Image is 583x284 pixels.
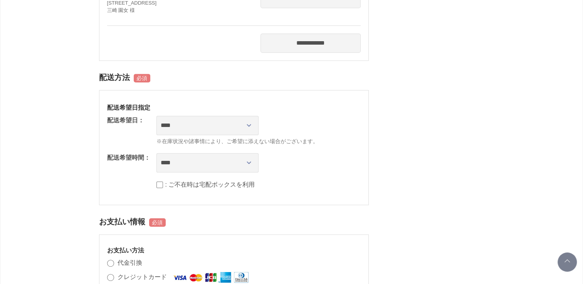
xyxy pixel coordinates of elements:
[99,213,369,231] h2: お支払い情報
[107,116,144,125] dt: 配送希望日：
[156,137,361,145] span: ※在庫状況や諸事情により、ご希望に添えない場合がございます。
[172,271,248,283] img: クレジットカード
[107,104,361,112] h3: 配送希望日指定
[118,259,142,266] label: 代金引換
[118,274,167,280] label: クレジットカード
[99,68,369,87] h2: 配送方法
[107,153,150,162] dt: 配送希望時間：
[165,181,255,188] label: : ご不在時は宅配ボックスを利用
[107,246,361,254] h3: お支払い方法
